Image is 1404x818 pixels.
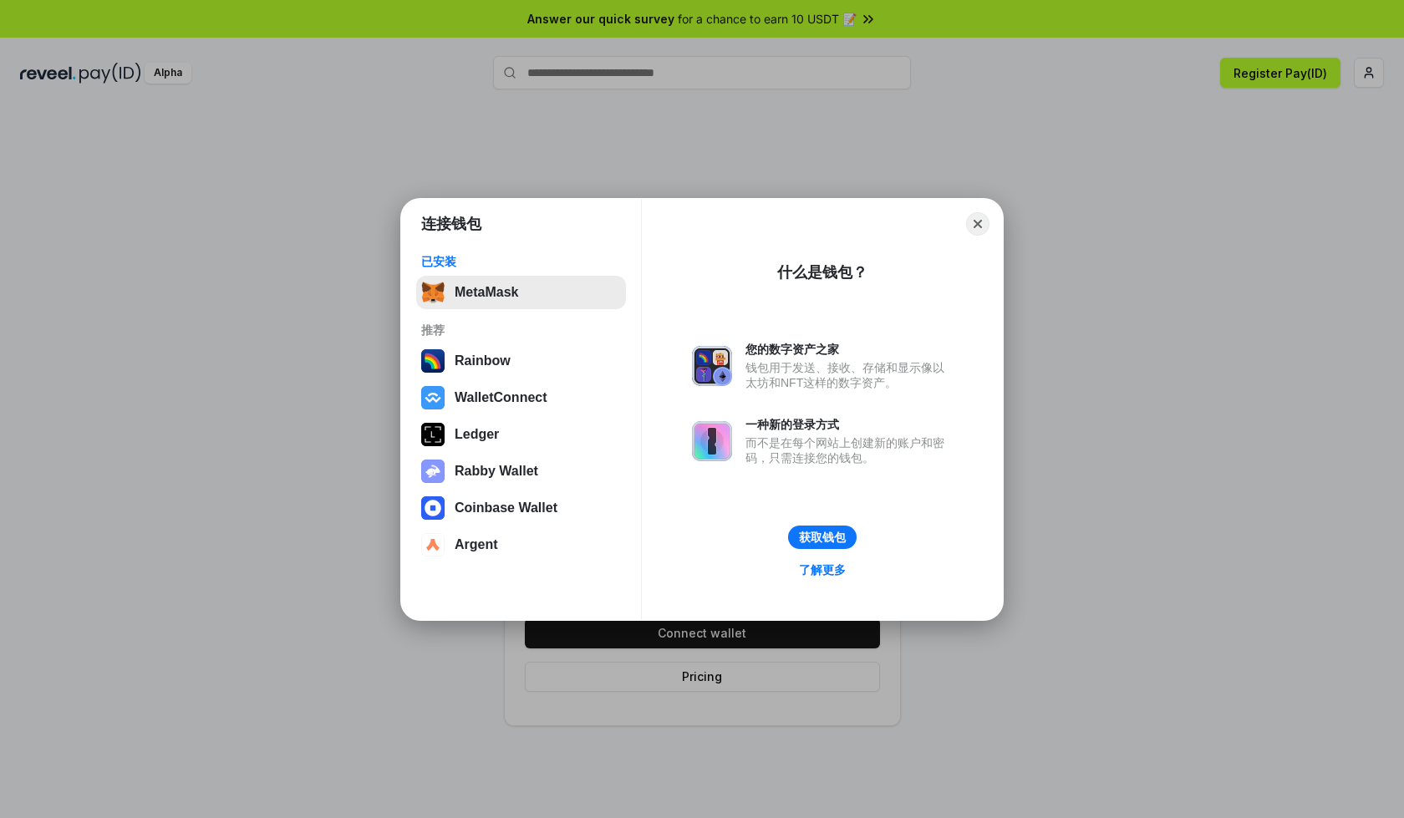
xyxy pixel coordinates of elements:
[421,214,481,234] h1: 连接钱包
[421,533,445,556] img: svg+xml,%3Csvg%20width%3D%2228%22%20height%3D%2228%22%20viewBox%3D%220%200%2028%2028%22%20fill%3D...
[966,212,989,236] button: Close
[416,276,626,309] button: MetaMask
[455,285,518,300] div: MetaMask
[788,526,857,549] button: 获取钱包
[799,562,846,577] div: 了解更多
[692,346,732,386] img: svg+xml,%3Csvg%20xmlns%3D%22http%3A%2F%2Fwww.w3.org%2F2000%2Fsvg%22%20fill%3D%22none%22%20viewBox...
[416,381,626,414] button: WalletConnect
[455,537,498,552] div: Argent
[745,417,953,432] div: 一种新的登录方式
[455,464,538,479] div: Rabby Wallet
[745,342,953,357] div: 您的数字资产之家
[421,323,621,338] div: 推荐
[789,559,856,581] a: 了解更多
[745,360,953,390] div: 钱包用于发送、接收、存储和显示像以太坊和NFT这样的数字资产。
[421,254,621,269] div: 已安装
[416,455,626,488] button: Rabby Wallet
[416,418,626,451] button: Ledger
[421,281,445,304] img: svg+xml,%3Csvg%20fill%3D%22none%22%20height%3D%2233%22%20viewBox%3D%220%200%2035%2033%22%20width%...
[455,390,547,405] div: WalletConnect
[799,530,846,545] div: 获取钱包
[416,344,626,378] button: Rainbow
[421,496,445,520] img: svg+xml,%3Csvg%20width%3D%2228%22%20height%3D%2228%22%20viewBox%3D%220%200%2028%2028%22%20fill%3D...
[416,528,626,561] button: Argent
[421,423,445,446] img: svg+xml,%3Csvg%20xmlns%3D%22http%3A%2F%2Fwww.w3.org%2F2000%2Fsvg%22%20width%3D%2228%22%20height%3...
[421,460,445,483] img: svg+xml,%3Csvg%20xmlns%3D%22http%3A%2F%2Fwww.w3.org%2F2000%2Fsvg%22%20fill%3D%22none%22%20viewBox...
[692,421,732,461] img: svg+xml,%3Csvg%20xmlns%3D%22http%3A%2F%2Fwww.w3.org%2F2000%2Fsvg%22%20fill%3D%22none%22%20viewBox...
[421,349,445,373] img: svg+xml,%3Csvg%20width%3D%22120%22%20height%3D%22120%22%20viewBox%3D%220%200%20120%20120%22%20fil...
[455,500,557,516] div: Coinbase Wallet
[745,435,953,465] div: 而不是在每个网站上创建新的账户和密码，只需连接您的钱包。
[421,386,445,409] img: svg+xml,%3Csvg%20width%3D%2228%22%20height%3D%2228%22%20viewBox%3D%220%200%2028%2028%22%20fill%3D...
[455,353,511,368] div: Rainbow
[777,262,867,282] div: 什么是钱包？
[416,491,626,525] button: Coinbase Wallet
[455,427,499,442] div: Ledger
